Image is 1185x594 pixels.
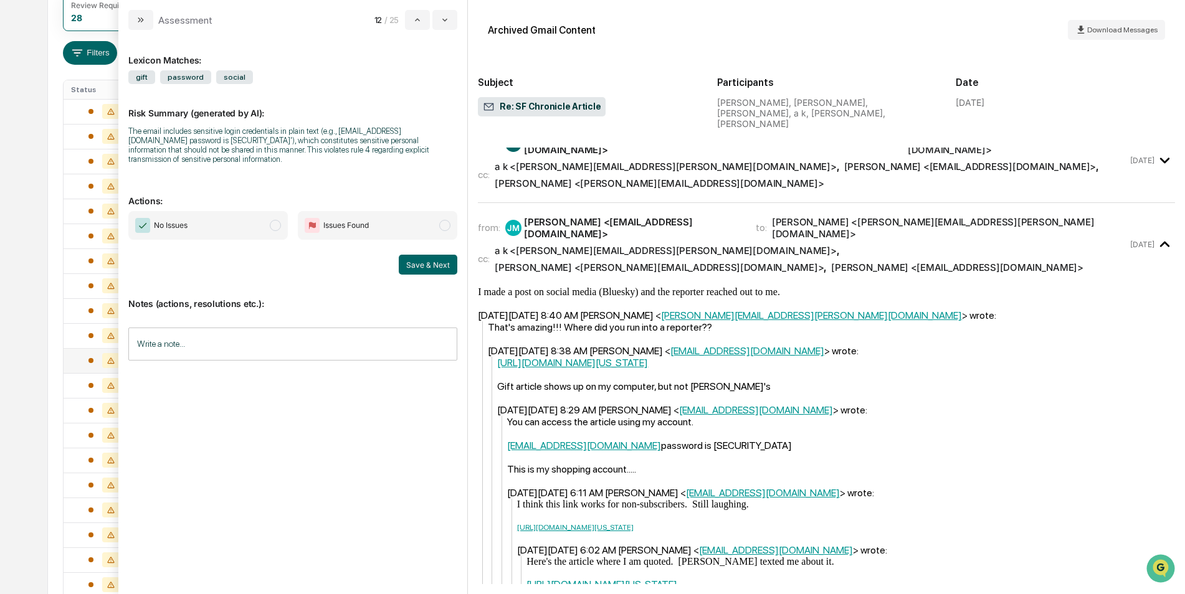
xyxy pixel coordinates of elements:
time: Wednesday, September 10, 2025 at 10:40:28 AM [1130,156,1154,165]
button: Start new chat [212,99,227,114]
span: from: [478,222,500,233]
a: [PERSON_NAME][EMAIL_ADDRESS][PERSON_NAME][DOMAIN_NAME] [661,309,962,321]
div: JM [505,220,521,236]
th: Status [64,80,145,99]
div: Here's the article where I am quoted. [PERSON_NAME] texted me about it. [526,556,1175,567]
span: Issues Found [323,219,369,232]
div: This is my shopping account..... [507,463,1175,475]
a: 🖐️Preclearance [7,152,85,174]
div: [PERSON_NAME] <[PERSON_NAME][EMAIL_ADDRESS][DOMAIN_NAME]> [495,177,824,189]
span: / 25 [384,15,402,25]
h2: Participants [717,77,936,88]
p: Actions: [128,181,457,206]
div: You can access the article using my account. [507,416,1175,428]
a: [EMAIL_ADDRESS][DOMAIN_NAME] [670,345,824,357]
span: Preclearance [25,157,80,169]
img: 1746055101610-c473b297-6a78-478c-a979-82029cc54cd1 [12,95,35,118]
a: [EMAIL_ADDRESS][DOMAIN_NAME] [699,544,853,556]
a: [EMAIL_ADDRESS][DOMAIN_NAME] [507,440,661,451]
div: 🗄️ [90,158,100,168]
div: [DATE][DATE] 8:29 AM [PERSON_NAME] < > wrote: [497,404,1175,416]
div: a k <[PERSON_NAME][EMAIL_ADDRESS][PERSON_NAME][DOMAIN_NAME]> [495,161,836,172]
a: Powered byPylon [88,210,151,220]
span: password [160,70,211,84]
div: Archived Gmail Content [488,24,596,36]
span: No Issues [154,219,188,232]
div: Start new chat [42,95,204,108]
span: Pylon [124,211,151,220]
div: 🔎 [12,182,22,192]
div: Lexicon Matches: [128,40,457,65]
span: cc: [478,169,490,181]
a: 🗄️Attestations [85,152,159,174]
div: password is [SECURITY_DATA] [507,440,1175,451]
div: Review Required [71,1,131,10]
a: [EMAIL_ADDRESS][DOMAIN_NAME] [686,487,840,499]
div: We're available if you need us! [42,108,158,118]
a: [URL][DOMAIN_NAME][US_STATE] [526,578,677,590]
div: 28 [71,12,82,23]
div: [PERSON_NAME] <[EMAIL_ADDRESS][DOMAIN_NAME]> [524,216,741,240]
span: , [495,262,826,273]
div: [PERSON_NAME] <[EMAIL_ADDRESS][DOMAIN_NAME]> [844,161,1097,172]
a: [URL][DOMAIN_NAME][US_STATE] [497,357,648,369]
span: , [495,245,839,257]
div: I think this link works for non-subscribers. Still laughing. [517,499,1175,510]
time: Wednesday, September 10, 2025 at 10:46:00 AM [1130,240,1154,249]
div: [DATE][DATE] 6:11 AM [PERSON_NAME] < > wrote: [507,487,1175,499]
span: Re: SF Chronicle Article [483,101,601,113]
div: [DATE][DATE] 8:38 AM [PERSON_NAME] < > wrote: [488,345,1175,357]
div: [DATE] [956,97,984,108]
iframe: Open customer support [1145,553,1179,587]
h2: Date [956,77,1175,88]
span: , [844,161,1099,172]
span: to: [756,222,767,233]
div: [PERSON_NAME] <[EMAIL_ADDRESS][DOMAIN_NAME]> [831,262,1083,273]
button: Filters [63,41,117,65]
img: Checkmark [135,218,150,233]
a: [EMAIL_ADDRESS][DOMAIN_NAME] [679,404,833,416]
p: How can we help? [12,26,227,46]
span: Data Lookup [25,181,79,193]
p: Risk Summary (generated by AI): [128,93,457,118]
span: cc: [478,253,490,265]
div: [PERSON_NAME] <[PERSON_NAME][EMAIL_ADDRESS][PERSON_NAME][DOMAIN_NAME]> [772,216,1128,240]
a: [URL][DOMAIN_NAME][US_STATE] [517,523,634,532]
button: Download Messages [1068,20,1165,40]
div: [PERSON_NAME], [PERSON_NAME], [PERSON_NAME], a k, [PERSON_NAME], [PERSON_NAME] [717,97,936,129]
a: 🔎Data Lookup [7,176,83,198]
span: 12 [374,15,382,25]
div: The email includes sensitive login credentials in plain text (e.g., [EMAIL_ADDRESS][DOMAIN_NAME] ... [128,126,457,164]
div: a k <[PERSON_NAME][EMAIL_ADDRESS][PERSON_NAME][DOMAIN_NAME]> [495,245,836,257]
span: , [495,161,839,172]
span: Attestations [103,157,155,169]
div: [DATE][DATE] 6:02 AM [PERSON_NAME] < > wrote: [517,544,1175,556]
div: That's amazing!!! Where did you run into a reporter?? [488,321,1175,333]
h2: Subject [478,77,697,88]
p: Notes (actions, resolutions etc.): [128,283,457,309]
button: Save & Next [399,255,457,275]
div: [PERSON_NAME] <[PERSON_NAME][EMAIL_ADDRESS][DOMAIN_NAME]> [495,262,824,273]
img: Flag [305,218,320,233]
div: I made a post on social media (Bluesky) and the reporter reached out to me. [478,286,1175,298]
span: gift [128,70,155,84]
div: [DATE][DATE] 8:40 AM [PERSON_NAME] < > wrote: [478,309,1175,321]
span: Download Messages [1087,26,1158,34]
span: social [216,70,253,84]
div: Assessment [158,14,212,26]
div: Gift article shows up on my computer, but not [PERSON_NAME]'s [497,380,1175,392]
div: 🖐️ [12,158,22,168]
